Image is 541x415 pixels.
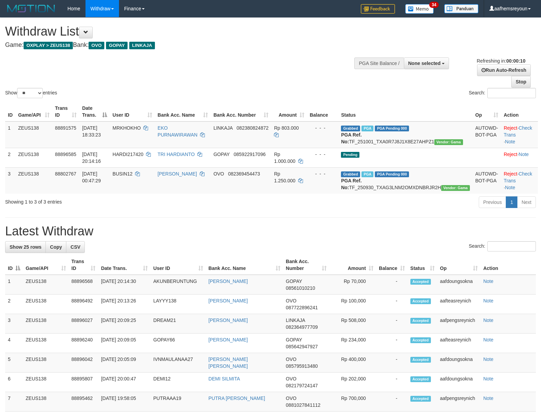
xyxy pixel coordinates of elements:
td: ZEUS138 [23,373,69,392]
td: - [376,295,408,314]
th: Trans ID: activate to sort column ascending [69,255,98,275]
a: Previous [479,196,506,208]
a: Check Trans [504,125,532,138]
td: ZEUS138 [23,334,69,353]
td: Rp 508,000 [329,314,376,334]
td: - [376,392,408,412]
a: Run Auto-Refresh [477,64,531,76]
a: Reject [504,171,517,177]
span: CSV [70,244,80,250]
td: - [376,334,408,353]
th: User ID: activate to sort column ascending [150,255,206,275]
label: Search: [469,88,536,98]
td: [DATE] 20:14:30 [98,275,150,295]
td: ZEUS138 [23,353,69,373]
td: GOPAY66 [150,334,206,353]
td: Rp 234,000 [329,334,376,353]
td: [DATE] 19:58:05 [98,392,150,412]
span: [DATE] 00:47:29 [82,171,101,183]
th: Status [338,102,472,121]
th: Bank Acc. Number: activate to sort column ascending [283,255,329,275]
a: Note [483,395,493,401]
span: PGA Pending [375,171,409,177]
img: panduan.png [444,4,478,13]
th: Bank Acc. Name: activate to sort column ascending [206,255,283,275]
a: EKO PURNAWIRAWAN [158,125,198,138]
a: CSV [66,241,85,253]
span: Accepted [410,337,431,343]
span: LINKAJA [213,125,233,131]
td: ZEUS138 [23,392,69,412]
span: None selected [408,61,441,66]
td: - [376,373,408,392]
span: OVO [89,42,104,49]
td: - [376,353,408,373]
td: aafteasreynich [437,334,481,353]
td: aafpengsreynich [437,314,481,334]
div: - - - [310,125,336,131]
td: 88896492 [69,295,98,314]
td: ZEUS138 [23,314,69,334]
a: Note [483,278,493,284]
span: Copy 085922917096 to clipboard [234,152,265,157]
th: Date Trans.: activate to sort column descending [79,102,110,121]
a: Note [483,356,493,362]
td: [DATE] 20:09:05 [98,334,150,353]
td: IVNMAULANAA27 [150,353,206,373]
td: PUTRAAA19 [150,392,206,412]
span: Accepted [410,357,431,363]
span: GOPAY [286,337,302,342]
td: 88895807 [69,373,98,392]
span: Accepted [410,376,431,382]
td: · · [501,167,538,194]
td: ZEUS138 [15,167,52,194]
a: Show 25 rows [5,241,46,253]
td: AUTOWD-BOT-PGA [473,167,501,194]
span: Copy [50,244,62,250]
th: Trans ID: activate to sort column ascending [52,102,79,121]
span: Copy 087722896241 to clipboard [286,305,318,310]
td: - [376,314,408,334]
td: AKUNBERUNTUNG [150,275,206,295]
span: Rp 1.000.000 [274,152,295,164]
a: Note [505,139,515,144]
td: Rp 700,000 [329,392,376,412]
th: Bank Acc. Name: activate to sort column ascending [155,102,211,121]
div: - - - [310,151,336,158]
span: Accepted [410,298,431,304]
input: Search: [487,88,536,98]
th: Game/API: activate to sort column ascending [23,255,69,275]
td: [DATE] 20:09:25 [98,314,150,334]
span: 34 [429,2,438,8]
input: Search: [487,241,536,251]
span: OVO [286,356,296,362]
td: 88896240 [69,334,98,353]
td: · · [501,121,538,148]
span: BUSIN12 [113,171,132,177]
div: PGA Site Balance / [354,57,404,69]
td: 88896042 [69,353,98,373]
a: Reject [504,125,517,131]
th: ID: activate to sort column descending [5,255,23,275]
a: PUTRA [PERSON_NAME] [209,395,265,401]
span: Grabbed [341,171,360,177]
td: TF_250930_TXAG3LNM2OMXDNBRJR2H [338,167,472,194]
td: LAYYY138 [150,295,206,314]
a: [PERSON_NAME] [209,298,248,303]
span: GOPAY [213,152,229,157]
a: DEMI SILMITA [209,376,240,381]
div: Showing 1 to 3 of 3 entries [5,196,220,205]
a: [PERSON_NAME] [PERSON_NAME] [209,356,248,369]
th: Status: activate to sort column ascending [408,255,437,275]
td: 4 [5,334,23,353]
span: OXPLAY > ZEUS138 [24,42,73,49]
span: OVO [286,376,296,381]
span: OVO [286,395,296,401]
a: [PERSON_NAME] [158,171,197,177]
td: [DATE] 20:05:09 [98,353,150,373]
th: Op: activate to sort column ascending [437,255,481,275]
span: LINKAJA [129,42,155,49]
a: [PERSON_NAME] [209,317,248,323]
span: Grabbed [341,126,360,131]
span: 88891575 [55,125,76,131]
